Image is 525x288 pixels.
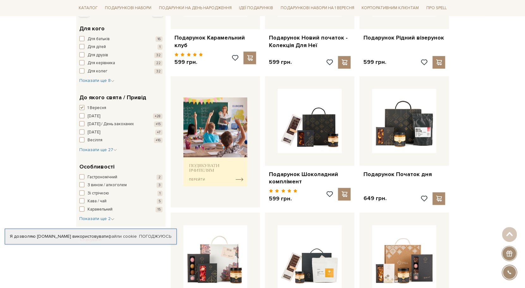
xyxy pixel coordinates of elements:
span: Гастрономічний [88,174,117,181]
span: Для колег [88,68,107,75]
button: Для колег 32 [79,68,162,75]
span: 1 [157,44,162,50]
p: 599 грн. [269,58,291,66]
a: Ідеї подарунків [236,3,276,13]
a: Подарунок Шоколадний комплімент [269,171,351,186]
span: Показати ще 27 [79,147,117,152]
a: Погоджуюсь [139,234,171,239]
span: +7 [155,130,162,135]
p: 599 грн. [174,58,203,66]
div: Max [152,8,163,17]
button: Зі стрічкою 1 [79,190,162,197]
span: 2 [156,175,162,180]
span: Весілля [88,137,102,144]
span: +15 [154,121,162,127]
span: [DATE] / День закоханих [88,121,134,127]
button: [DATE] +28 [79,113,162,119]
p: 649 грн. [363,195,386,202]
a: Корпоративним клієнтам [359,3,421,13]
a: Каталог [76,3,100,13]
div: Я дозволяю [DOMAIN_NAME] використовувати [5,234,176,239]
span: Показати ще 8 [79,78,114,83]
span: 3 [156,182,162,188]
button: [DATE] / День закоханих +15 [79,121,162,127]
button: Для друзів 32 [79,52,162,58]
span: 15 [156,207,162,212]
span: +28 [153,113,162,119]
button: Кава / чай 5 [79,198,162,205]
span: До якого свята / Привід [79,93,146,102]
button: Для керівника 22 [79,60,162,66]
button: 1 Вересня [79,105,162,111]
span: Для керівника [88,60,115,66]
button: З вином / алкоголем 3 [79,182,162,188]
span: [DATE] [88,113,100,119]
button: Показати ще 2 [79,216,114,222]
button: Для дітей 1 [79,44,162,50]
button: [DATE] +7 [79,129,162,136]
a: Подарункові набори на 1 Вересня [278,3,357,13]
button: Карамельний 15 [79,206,162,213]
a: Подарунки на День народження [156,3,234,13]
span: Карамельний [88,206,113,213]
a: Подарунок Карамельний клуб [174,34,256,49]
span: 1 Вересня [88,105,106,111]
a: Про Spell [424,3,449,13]
span: Для друзів [88,52,108,58]
span: 1 [157,191,162,196]
img: banner [183,97,247,186]
button: Показати ще 8 [79,77,114,84]
span: Показати ще 2 [79,216,114,221]
span: 32 [154,52,162,58]
span: Для дітей [88,44,106,50]
button: Показати ще 27 [79,147,117,153]
span: Для батьків [88,36,110,42]
a: Подарунок Рідний візерунок [363,34,445,41]
p: 599 грн. [269,195,297,202]
button: Гастрономічний 2 [79,174,162,181]
a: Подарунок Початок дня [363,171,445,178]
span: 5 [157,199,162,204]
span: +16 [154,138,162,143]
a: файли cookie [108,234,137,239]
a: Подарунок Новий початок - Колекція Для Неї [269,34,351,49]
button: Для батьків 16 [79,36,162,42]
button: Весілля +16 [79,137,162,144]
span: Кава / чай [88,198,107,205]
span: Для кого [79,24,105,33]
span: Зі стрічкою [88,190,109,197]
span: [DATE] [88,129,100,136]
span: 22 [154,60,162,66]
span: 32 [154,69,162,74]
a: Подарункові набори [102,3,154,13]
span: Особливості [79,162,114,171]
p: 599 грн. [363,58,386,66]
span: З вином / алкоголем [88,182,127,188]
span: 16 [156,36,162,42]
div: Min [79,8,89,17]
